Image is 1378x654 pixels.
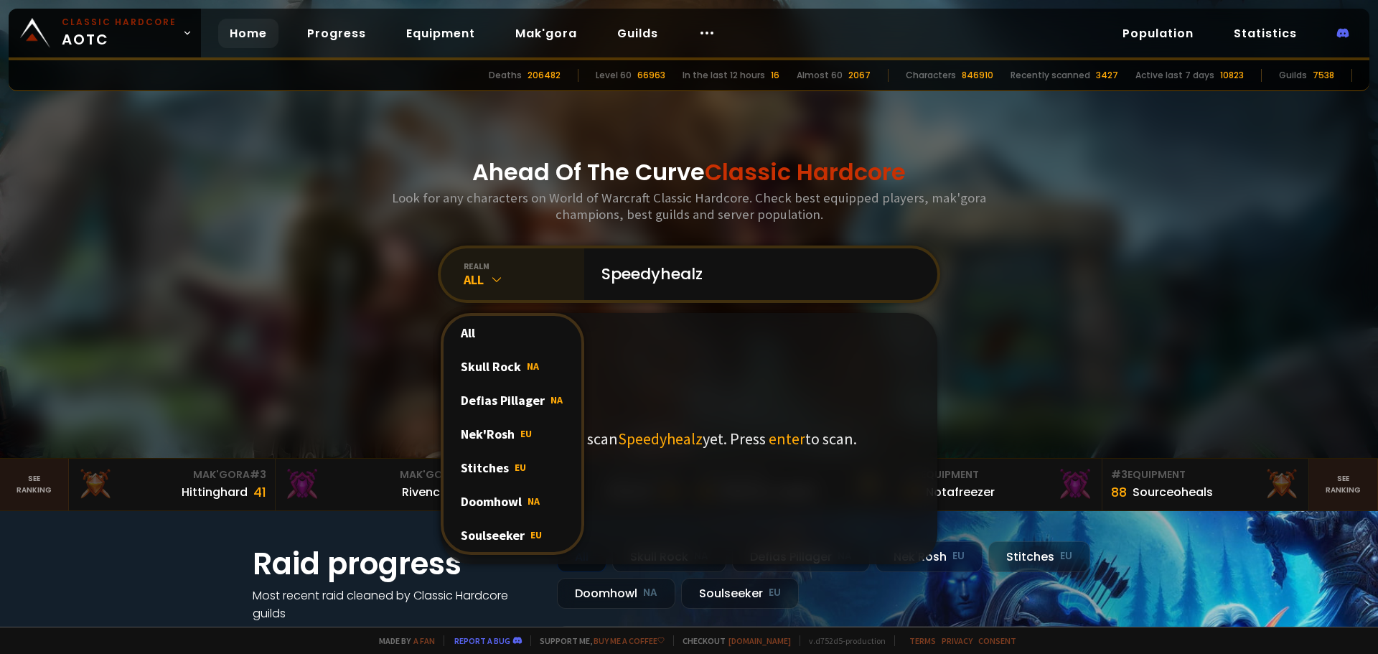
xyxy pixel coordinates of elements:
a: Privacy [942,635,972,646]
span: AOTC [62,16,177,50]
div: Equipment [904,467,1093,482]
span: EU [515,461,526,474]
span: # 3 [250,467,266,482]
input: Search a character... [593,248,920,300]
a: Mak'gora [504,19,589,48]
h3: Look for any characters on World of Warcraft Classic Hardcore. Check best equipped players, mak'g... [386,190,992,223]
a: See all progress [253,623,346,640]
div: All [464,271,584,288]
a: Equipment [395,19,487,48]
span: Speedyhealz [618,429,703,449]
span: NA [528,495,540,508]
span: EU [530,528,542,541]
div: 16 [771,69,779,82]
div: In the last 12 hours [683,69,765,82]
small: NA [643,586,657,600]
div: Sourceoheals [1133,483,1213,501]
div: Deaths [489,69,522,82]
div: Characters [906,69,956,82]
div: Almost 60 [797,69,843,82]
a: Guilds [606,19,670,48]
a: Seeranking [1309,459,1378,510]
span: EU [520,427,532,440]
div: Level 60 [596,69,632,82]
span: # 3 [1111,467,1128,482]
small: EU [952,549,965,564]
a: Consent [978,635,1016,646]
span: NA [550,393,563,406]
div: 10823 [1220,69,1244,82]
span: Classic Hardcore [705,156,906,188]
span: NA [527,360,539,373]
div: All [444,316,581,350]
div: Mak'Gora [78,467,266,482]
div: Recently scanned [1011,69,1090,82]
div: Guilds [1279,69,1307,82]
h4: Most recent raid cleaned by Classic Hardcore guilds [253,587,540,622]
div: Defias Pillager [444,383,581,417]
a: Home [218,19,278,48]
div: Doomhowl [444,485,581,518]
small: EU [769,586,781,600]
a: Statistics [1222,19,1308,48]
div: Mak'Gora [284,467,473,482]
small: EU [1060,549,1072,564]
a: Terms [909,635,936,646]
div: Hittinghard [182,483,248,501]
a: Report a bug [454,635,510,646]
div: Skull Rock [444,350,581,383]
div: 846910 [962,69,993,82]
div: Nek'Rosh [876,541,983,572]
a: #3Equipment88Sourceoheals [1102,459,1309,510]
a: Progress [296,19,378,48]
a: Buy me a coffee [594,635,665,646]
a: Mak'Gora#3Hittinghard41 [69,459,276,510]
div: Stitches [444,451,581,485]
div: 3427 [1096,69,1118,82]
div: Rivench [402,483,447,501]
span: Checkout [673,635,791,646]
span: enter [769,429,805,449]
a: a fan [413,635,435,646]
div: 88 [1111,482,1127,502]
div: Soulseeker [681,578,799,609]
div: realm [464,261,584,271]
div: 41 [253,482,266,502]
small: Classic Hardcore [62,16,177,29]
a: Mak'Gora#2Rivench100 [276,459,482,510]
h1: Ahead Of The Curve [472,155,906,190]
div: Equipment [1111,467,1300,482]
div: Notafreezer [926,483,995,501]
div: Stitches [988,541,1090,572]
a: #2Equipment88Notafreezer [896,459,1102,510]
span: v. d752d5 - production [800,635,886,646]
div: Active last 7 days [1135,69,1214,82]
a: [DOMAIN_NAME] [728,635,791,646]
div: 206482 [528,69,561,82]
div: 2067 [848,69,871,82]
p: We didn't scan yet. Press to scan. [521,429,857,449]
div: 66963 [637,69,665,82]
h1: Raid progress [253,541,540,587]
span: Made by [370,635,435,646]
div: Nek'Rosh [444,417,581,451]
a: Population [1111,19,1205,48]
div: Soulseeker [444,518,581,552]
div: 7538 [1313,69,1334,82]
span: Support me, [530,635,665,646]
a: Classic HardcoreAOTC [9,9,201,57]
div: Doomhowl [557,578,675,609]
